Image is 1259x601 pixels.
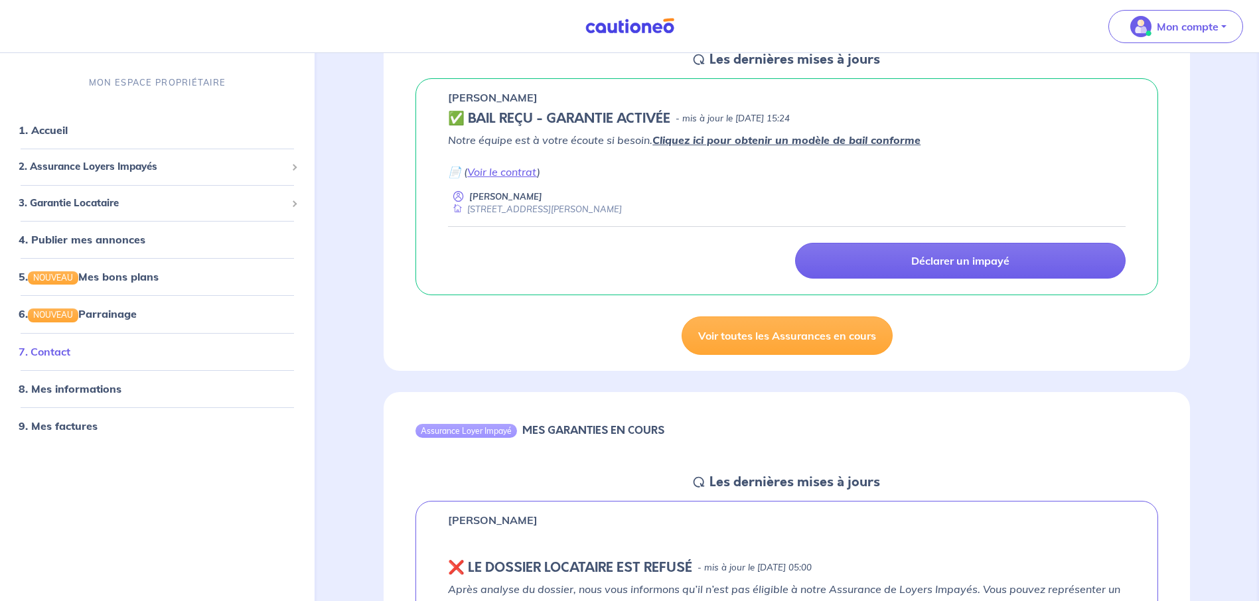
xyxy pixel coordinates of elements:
[19,233,145,246] a: 4. Publier mes annonces
[795,243,1126,279] a: Déclarer un impayé
[5,154,309,180] div: 2. Assurance Loyers Impayés
[698,561,812,574] p: - mis à jour le [DATE] 05:00
[448,512,538,528] p: [PERSON_NAME]
[652,133,921,147] a: Cliquez ici pour obtenir un modèle de bail conforme
[19,270,159,283] a: 5.NOUVEAUMes bons plans
[19,419,98,432] a: 9. Mes factures
[448,203,622,216] div: [STREET_ADDRESS][PERSON_NAME]
[5,300,309,327] div: 6.NOUVEAUParrainage
[448,560,1126,576] div: state: REJECTED, Context: NEW,CHOOSE-CERTIFICATE,ALONE,LESSOR-DOCUMENTS
[448,90,538,105] p: [PERSON_NAME]
[19,307,137,320] a: 6.NOUVEAUParrainage
[580,18,680,34] img: Cautioneo
[89,76,226,89] p: MON ESPACE PROPRIÉTAIRE
[19,195,286,210] span: 3. Garantie Locataire
[709,52,880,68] h5: Les dernières mises à jours
[19,344,70,358] a: 7. Contact
[1108,10,1243,43] button: illu_account_valid_menu.svgMon compte
[5,338,309,364] div: 7. Contact
[19,123,68,137] a: 1. Accueil
[522,424,664,436] h6: MES GARANTIES EN COURS
[19,159,286,174] span: 2. Assurance Loyers Impayés
[1157,19,1219,34] p: Mon compte
[448,111,1126,127] div: state: CONTRACT-VALIDATED, Context: IN-LANDLORD,IS-GL-CAUTION-IN-LANDLORD
[5,226,309,253] div: 4. Publier mes annonces
[911,254,1009,267] p: Déclarer un impayé
[448,111,670,127] h5: ✅ BAIL REÇU - GARANTIE ACTIVÉE
[5,263,309,290] div: 5.NOUVEAUMes bons plans
[682,316,893,355] a: Voir toutes les Assurances en cours
[448,133,921,147] em: Notre équipe est à votre écoute si besoin.
[5,412,309,438] div: 9. Mes factures
[1130,16,1151,37] img: illu_account_valid_menu.svg
[5,117,309,143] div: 1. Accueil
[19,381,121,395] a: 8. Mes informations
[469,190,542,203] p: [PERSON_NAME]
[415,424,517,437] div: Assurance Loyer Impayé
[709,474,880,490] h5: Les dernières mises à jours
[5,190,309,216] div: 3. Garantie Locataire
[467,165,537,178] a: Voir le contrat
[448,560,692,576] h5: ❌️️ LE DOSSIER LOCATAIRE EST REFUSÉ
[676,112,790,125] p: - mis à jour le [DATE] 15:24
[5,375,309,401] div: 8. Mes informations
[448,165,540,178] em: 📄 ( )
